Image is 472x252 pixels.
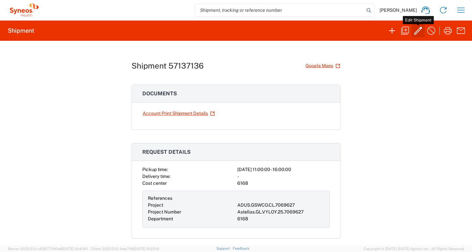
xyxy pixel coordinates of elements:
[237,209,324,215] div: Astellas.GL.VYLOY.25.7069627
[237,215,324,222] div: 6168
[237,202,324,209] div: ADUS.GSWCO.CL.7069627
[8,247,88,251] span: Server: 2025.21.0-c63077040a8
[148,196,172,201] span: References
[142,90,177,97] span: Documents
[8,27,34,35] h2: Shipment
[148,202,235,209] div: Project
[148,209,235,215] div: Project Number
[142,167,168,172] span: Pickup time:
[233,246,249,250] a: Feedback
[237,180,330,187] div: 6168
[62,247,88,251] span: [DATE] 10:41:40
[142,108,215,119] a: Account Print Shipment Details
[134,247,159,251] span: [DATE] 10:25:10
[237,166,330,173] div: [DATE] 11:00:00 - 16:00:00
[216,246,233,250] a: Support
[305,60,340,71] a: Google Maps
[91,247,159,251] span: Client: 2025.21.0-faee749
[142,181,167,186] span: Cost center
[142,149,191,155] span: Request details
[195,4,364,16] input: Shipment, tracking or reference number
[237,173,330,180] div: -
[132,61,204,71] h1: Shipment 57137136
[148,215,235,222] div: Department
[364,246,464,252] span: Copyright © [DATE]-[DATE] Agistix Inc., All Rights Reserved
[142,174,170,179] span: Delivery time:
[380,7,417,13] span: [PERSON_NAME]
